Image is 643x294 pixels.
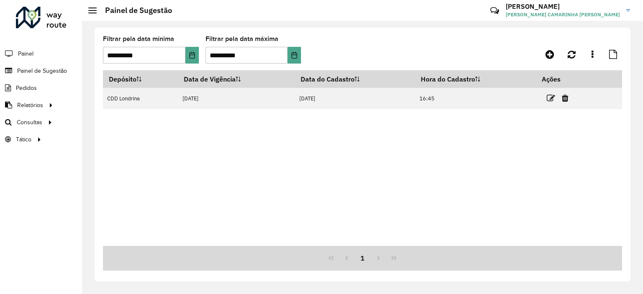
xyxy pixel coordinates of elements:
[295,70,415,88] th: Data do Cadastro
[206,34,278,44] label: Filtrar pela data máxima
[17,101,43,110] span: Relatórios
[17,118,42,127] span: Consultas
[178,70,295,88] th: Data de Vigência
[415,70,536,88] th: Hora do Cadastro
[103,70,178,88] th: Depósito
[506,3,620,10] h3: [PERSON_NAME]
[17,66,67,75] span: Painel de Sugestão
[16,135,31,144] span: Tático
[178,88,295,109] td: [DATE]
[97,6,172,15] h2: Painel de Sugestão
[185,47,199,64] button: Choose Date
[288,47,301,64] button: Choose Date
[295,88,415,109] td: [DATE]
[16,84,37,92] span: Pedidos
[486,2,504,20] a: Contato Rápido
[506,11,620,18] span: [PERSON_NAME] CAMARINHA [PERSON_NAME]
[415,88,536,109] td: 16:45
[103,34,174,44] label: Filtrar pela data mínima
[355,250,370,266] button: 1
[103,88,178,109] td: CDD Londrina
[18,49,33,58] span: Painel
[547,92,555,104] a: Editar
[562,92,568,104] a: Excluir
[536,70,586,88] th: Ações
